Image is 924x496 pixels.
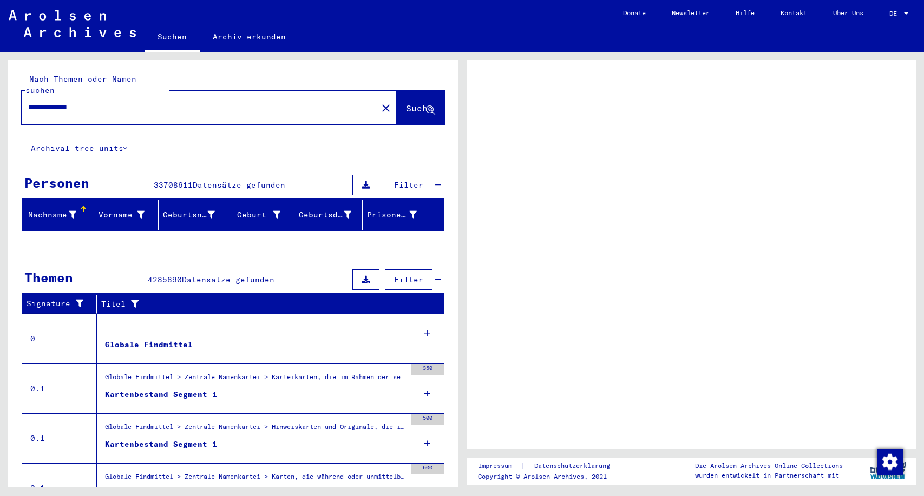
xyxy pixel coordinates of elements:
mat-icon: close [379,102,392,115]
img: yv_logo.png [868,457,908,484]
div: Titel [101,295,434,313]
div: Geburt‏ [231,206,294,223]
button: Filter [385,175,432,195]
div: Vorname [95,206,158,223]
div: 350 [411,364,444,375]
a: Impressum [478,460,521,472]
div: Geburtsdatum [299,209,351,221]
td: 0 [22,314,97,363]
div: Prisoner # [367,209,417,221]
div: Themen [24,268,73,287]
a: Datenschutzerklärung [526,460,623,472]
img: Zustimmung ändern [877,449,903,475]
a: Suchen [145,24,200,52]
td: 0.1 [22,413,97,463]
div: Prisoner # [367,206,430,223]
mat-header-cell: Nachname [22,200,90,230]
span: DE [889,10,901,17]
div: | [478,460,623,472]
div: Kartenbestand Segment 1 [105,389,217,400]
button: Clear [375,97,397,118]
div: 500 [411,464,444,474]
div: Kartenbestand Segment 1 [105,439,217,450]
div: Geburt‏ [231,209,280,221]
mat-header-cell: Geburtsname [159,200,227,230]
button: Filter [385,269,432,290]
mat-header-cell: Geburtsdatum [294,200,363,230]
p: Copyright © Arolsen Archives, 2021 [478,472,623,481]
td: 0.1 [22,363,97,413]
div: Titel [101,299,423,310]
div: Globale Findmittel > Zentrale Namenkartei > Karten, die während oder unmittelbar vor der sequenti... [105,472,406,487]
div: 500 [411,414,444,425]
span: Suche [406,103,433,114]
a: Archiv erkunden [200,24,299,50]
div: Signature [27,295,99,313]
span: Filter [394,180,423,190]
div: Nachname [27,209,76,221]
button: Archival tree units [22,138,136,158]
div: Nachname [27,206,90,223]
mat-header-cell: Geburt‏ [226,200,294,230]
mat-header-cell: Prisoner # [363,200,443,230]
div: Signature [27,298,88,309]
div: Vorname [95,209,145,221]
button: Suche [397,91,444,124]
div: Globale Findmittel > Zentrale Namenkartei > Karteikarten, die im Rahmen der sequentiellen Massend... [105,372,406,387]
div: Globale Findmittel [105,339,193,350]
div: Geburtsdatum [299,206,365,223]
span: 33708611 [154,180,193,190]
img: Arolsen_neg.svg [9,10,136,37]
div: Geburtsname [163,209,215,221]
span: Datensätze gefunden [193,180,285,190]
div: Globale Findmittel > Zentrale Namenkartei > Hinweiskarten und Originale, die in T/D-Fällen aufgef... [105,422,406,437]
span: 4285890 [148,275,182,285]
div: Geburtsname [163,206,229,223]
div: Personen [24,173,89,193]
p: Die Arolsen Archives Online-Collections [695,461,843,471]
p: wurden entwickelt in Partnerschaft mit [695,471,843,480]
mat-label: Nach Themen oder Namen suchen [25,74,136,95]
mat-header-cell: Vorname [90,200,159,230]
span: Datensätze gefunden [182,275,274,285]
span: Filter [394,275,423,285]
